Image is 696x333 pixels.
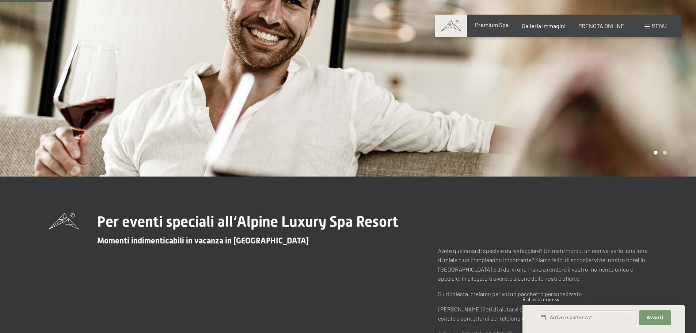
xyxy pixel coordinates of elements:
[651,151,667,155] div: Carousel Pagination
[438,246,648,283] p: Avete qualcosa di speciale da festeggiare? Un matrimonio, un anniversario, una luna di miele o un...
[578,22,624,29] a: PRENOTA ONLINE
[663,151,667,155] div: Carousel Page 2
[639,310,670,325] button: Avanti
[97,236,309,245] span: Momenti indimenticabili in vacanza in [GEOGRAPHIC_DATA]
[97,213,398,230] span: Per eventi speciali all‘Alpine Luxury Spa Resort
[438,289,648,299] p: Su richiesta, creiamo per voi un pacchetto personalizzato.
[522,296,559,302] span: Richiesta express
[647,314,663,321] span: Avanti
[475,21,509,28] a: Premium Spa
[438,304,648,323] p: [PERSON_NAME] lieti di aiutarvi a pianificare il vostro momento speciale, non esitate a contattar...
[651,22,667,29] span: Menu
[654,151,658,155] div: Carousel Page 1 (Current Slide)
[522,22,566,29] a: Galleria immagini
